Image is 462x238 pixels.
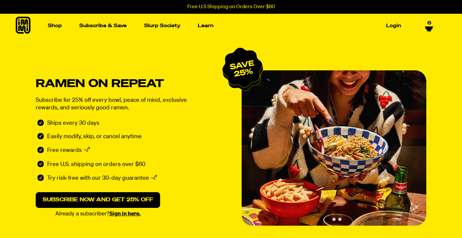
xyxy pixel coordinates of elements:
[45,14,404,38] nav: Main navigation
[141,21,183,31] a: Slurp Society
[45,21,65,31] a: Shop
[47,147,82,155] p: Free rewards
[47,133,142,140] p: Easily modify, skip, or cancel anytime
[326,218,342,221] div: Carousel pagination
[383,21,404,31] a: Login
[187,4,275,10] p: Free U.S Shipping on Orders Over $60
[36,211,160,217] p: Already a subscriber?
[77,21,129,31] a: Subscribe & Save
[427,19,431,25] span: 6
[109,211,140,217] a: Sign in here.
[36,80,226,88] h1: Ramen on repeat
[47,119,100,127] p: Ships every 30 days
[36,97,203,112] p: Subscribe for 25% off every bowl, peace of mind, exclusive rewards, and seriously good ramen.
[47,161,145,168] p: Free U.S. shipping on orders over $60
[195,21,216,31] a: Learn
[425,19,433,30] a: 6
[47,174,149,183] p: Try risk-free with our 30-day guarantee
[242,70,426,226] div: Slide 1 of 3
[36,192,160,208] a: Subscribe now and get 25% off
